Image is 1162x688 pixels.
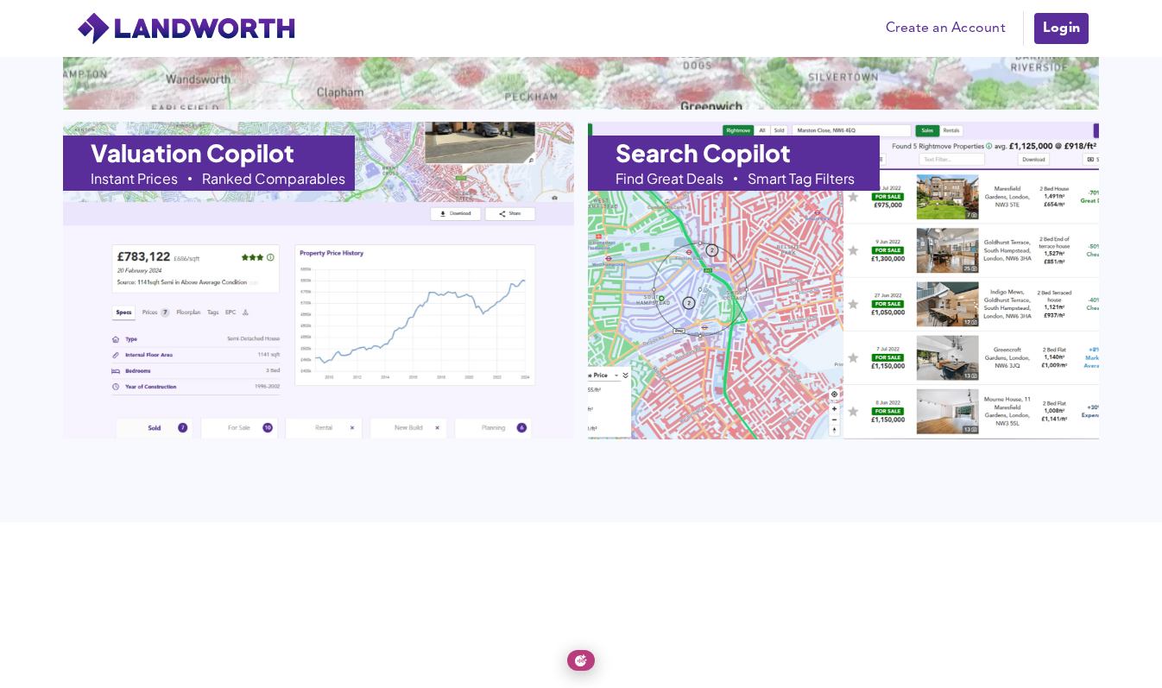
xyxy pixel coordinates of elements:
div: Ranked Comparables [202,172,345,186]
h1: Valuation Copilot [91,141,294,165]
a: Login [1033,11,1090,46]
div: Find Great Deals [616,172,723,186]
div: Instant Prices [91,172,178,186]
h1: Search Copilot [616,141,791,165]
a: Valuation CopilotInstant PricesRanked Comparables [63,122,574,439]
a: Search CopilotFind Great DealsSmart Tag Filters [588,122,1099,439]
div: Smart Tag Filters [748,172,855,186]
a: Create an Account [877,16,1014,41]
